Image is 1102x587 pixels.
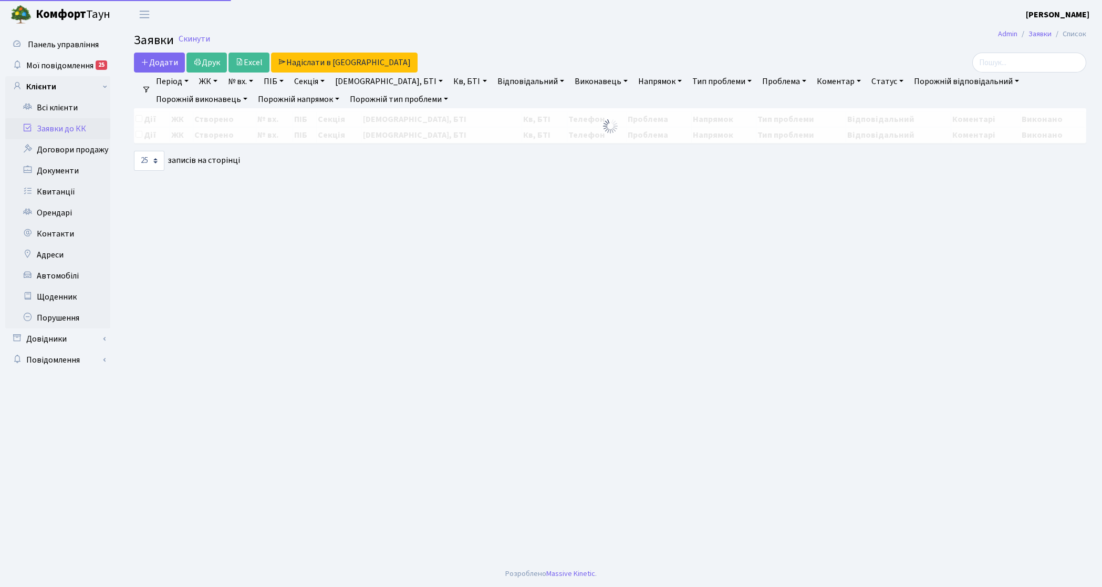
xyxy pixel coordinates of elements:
button: Переключити навігацію [131,6,158,23]
a: Документи [5,160,110,181]
div: 25 [96,60,107,70]
a: Статус [867,73,908,90]
span: Таун [36,6,110,24]
a: [DEMOGRAPHIC_DATA], БТІ [331,73,447,90]
a: Мої повідомлення25 [5,55,110,76]
a: Надіслати в [GEOGRAPHIC_DATA] [271,53,418,73]
a: Договори продажу [5,139,110,160]
a: Порожній тип проблеми [346,90,452,108]
span: Панель управління [28,39,99,50]
a: Секція [290,73,329,90]
a: Тип проблеми [688,73,756,90]
img: Обробка... [602,118,619,135]
a: Проблема [758,73,810,90]
a: Період [152,73,193,90]
a: Клієнти [5,76,110,97]
select: записів на сторінці [134,151,164,171]
a: Контакти [5,223,110,244]
a: Щоденник [5,286,110,307]
a: Довідники [5,328,110,349]
a: Автомобілі [5,265,110,286]
a: Коментар [813,73,865,90]
a: Massive Kinetic [546,568,595,579]
a: Панель управління [5,34,110,55]
a: Заявки до КК [5,118,110,139]
a: Всі клієнти [5,97,110,118]
a: Порожній виконавець [152,90,252,108]
a: Кв, БТІ [449,73,491,90]
span: Мої повідомлення [26,60,93,71]
a: Напрямок [634,73,686,90]
a: Порушення [5,307,110,328]
a: Заявки [1028,28,1052,39]
li: Список [1052,28,1086,40]
a: № вх. [224,73,257,90]
input: Пошук... [972,53,1086,73]
a: Порожній напрямок [254,90,344,108]
a: Повідомлення [5,349,110,370]
b: Комфорт [36,6,86,23]
a: Орендарі [5,202,110,223]
a: Друк [186,53,227,73]
span: Заявки [134,31,174,49]
a: Адреси [5,244,110,265]
span: Додати [141,57,178,68]
a: Скинути [179,34,210,44]
a: Відповідальний [493,73,568,90]
a: ПІБ [259,73,288,90]
a: Порожній відповідальний [910,73,1023,90]
div: Розроблено . [505,568,597,580]
a: [PERSON_NAME] [1026,8,1089,21]
a: Excel [228,53,269,73]
nav: breadcrumb [982,23,1102,45]
a: Додати [134,53,185,73]
a: Виконавець [570,73,632,90]
b: [PERSON_NAME] [1026,9,1089,20]
a: ЖК [195,73,222,90]
a: Квитанції [5,181,110,202]
img: logo.png [11,4,32,25]
label: записів на сторінці [134,151,240,171]
a: Admin [998,28,1017,39]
